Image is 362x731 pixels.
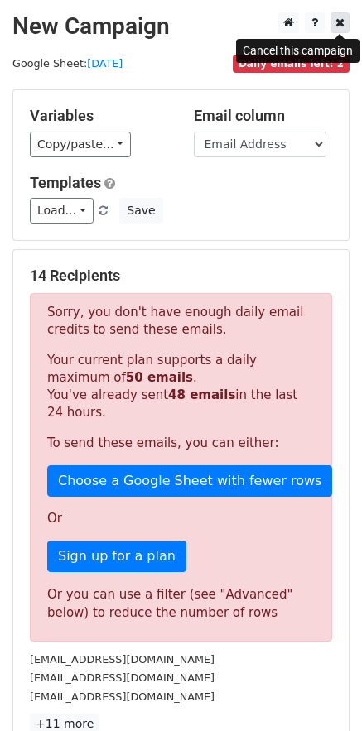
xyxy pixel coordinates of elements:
p: Or [47,510,315,527]
a: Load... [30,198,94,224]
p: To send these emails, you can either: [47,435,315,452]
iframe: Chat Widget [279,652,362,731]
a: Choose a Google Sheet with fewer rows [47,465,332,497]
h5: Variables [30,107,169,125]
small: [EMAIL_ADDRESS][DOMAIN_NAME] [30,671,215,684]
p: Sorry, you don't have enough daily email credits to send these emails. [47,304,315,339]
a: Copy/paste... [30,132,131,157]
p: Your current plan supports a daily maximum of . You've already sent in the last 24 hours. [47,352,315,421]
div: Виджет чата [279,652,362,731]
a: Sign up for a plan [47,541,186,572]
small: Google Sheet: [12,57,123,70]
div: Or you can use a filter (see "Advanced" below) to reduce the number of rows [47,585,315,623]
strong: 50 emails [126,370,193,385]
h5: 14 Recipients [30,267,332,285]
a: Daily emails left: 2 [233,57,350,70]
small: [EMAIL_ADDRESS][DOMAIN_NAME] [30,653,215,666]
a: Templates [30,174,101,191]
h2: New Campaign [12,12,350,41]
h5: Email column [194,107,333,125]
strong: 48 emails [168,387,235,402]
button: Save [119,198,162,224]
div: Cancel this campaign [236,39,360,63]
span: Daily emails left: 2 [233,55,350,73]
small: [EMAIL_ADDRESS][DOMAIN_NAME] [30,690,215,703]
a: [DATE] [87,57,123,70]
